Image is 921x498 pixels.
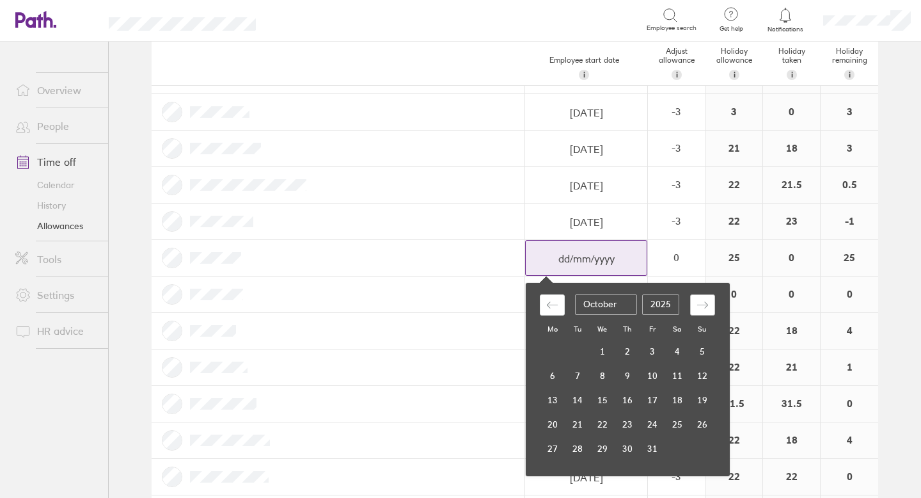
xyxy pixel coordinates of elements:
div: Employee start date [520,51,648,85]
div: Move forward to switch to the next month. [690,294,715,316]
a: Overview [5,77,108,103]
td: Sunday, October 26, 2025 [689,412,714,437]
div: 0 [763,277,820,312]
input: dd/mm/yyyy [526,241,647,277]
div: Adjust allowance [648,42,705,85]
a: Settings [5,282,108,308]
div: 1 [821,349,878,385]
div: -3 [649,106,704,117]
div: Holiday taken [763,42,821,85]
div: 22 [705,313,762,349]
div: Search [290,13,323,25]
td: Monday, October 13, 2025 [540,388,565,412]
span: i [791,70,793,80]
input: dd/mm/yyyy [526,131,647,167]
div: 3 [821,94,878,130]
span: i [676,70,678,80]
td: Thursday, October 23, 2025 [615,412,640,437]
div: 0 [821,386,878,422]
td: Monday, October 20, 2025 [540,412,565,437]
td: Wednesday, October 15, 2025 [590,388,615,412]
div: 22 [705,459,762,495]
div: 22 [705,349,762,385]
div: Holiday allowance [705,42,763,85]
div: -1 [821,204,878,239]
td: Saturday, October 18, 2025 [665,388,689,412]
div: 22 [705,167,762,203]
div: Holiday remaining [821,42,878,85]
div: 0 [763,240,820,276]
td: Wednesday, October 22, 2025 [590,412,615,437]
td: Wednesday, October 29, 2025 [590,437,615,461]
div: 4 [821,422,878,458]
td: Thursday, October 9, 2025 [615,364,640,388]
div: -3 [649,470,704,482]
div: 0 [705,277,762,312]
div: -3 [649,215,704,227]
td: Friday, October 24, 2025 [640,412,665,437]
div: 18 [763,422,820,458]
span: i [583,70,585,80]
small: Mo [547,325,558,333]
div: 31.5 [705,386,762,422]
div: -3 [649,142,704,154]
td: Thursday, October 30, 2025 [615,437,640,461]
a: Calendar [5,175,108,195]
div: -3 [649,179,704,190]
input: dd/mm/yyyy [526,277,647,313]
a: Notifications [765,6,807,33]
td: Tuesday, October 14, 2025 [565,388,590,412]
div: 4 [821,313,878,349]
div: 0 [763,94,820,130]
a: HR advice [5,318,108,344]
small: Su [698,325,706,333]
small: Fr [649,325,656,333]
div: 0 [821,459,878,495]
small: We [597,325,607,333]
div: 21 [763,349,820,385]
div: 22 [705,204,762,239]
td: Wednesday, October 8, 2025 [590,364,615,388]
td: Tuesday, October 7, 2025 [565,364,590,388]
td: Friday, October 10, 2025 [640,364,665,388]
span: Employee search [647,24,697,32]
input: dd/mm/yyyy [526,204,647,240]
a: Time off [5,149,108,175]
small: Sa [673,325,681,333]
span: i [734,70,736,80]
div: 0 [821,277,878,312]
td: Friday, October 31, 2025 [640,437,665,461]
td: Thursday, October 16, 2025 [615,388,640,412]
td: Sunday, October 12, 2025 [689,364,714,388]
td: Sunday, October 19, 2025 [689,388,714,412]
td: Tuesday, October 28, 2025 [565,437,590,461]
div: Move backward to switch to the previous month. [540,294,565,316]
input: dd/mm/yyyy [526,460,647,495]
input: dd/mm/yyyy [526,95,647,131]
div: 22 [763,459,820,495]
div: 21 [705,131,762,166]
div: 18 [763,313,820,349]
div: 22 [705,422,762,458]
div: Calendar [526,283,729,476]
td: Friday, October 17, 2025 [640,388,665,412]
div: 3 [821,131,878,166]
small: Tu [574,325,581,333]
div: 0.5 [821,167,878,203]
div: 25 [705,240,762,276]
td: Wednesday, October 1, 2025 [590,339,615,364]
a: History [5,195,108,216]
div: 25 [821,240,878,276]
a: Tools [5,246,108,272]
td: Tuesday, October 21, 2025 [565,412,590,437]
td: Sunday, October 5, 2025 [689,339,714,364]
input: dd/mm/yyyy [526,168,647,204]
td: Monday, October 6, 2025 [540,364,565,388]
td: Saturday, October 25, 2025 [665,412,689,437]
a: People [5,113,108,139]
div: 18 [763,131,820,166]
span: Get help [711,25,752,33]
td: Thursday, October 2, 2025 [615,339,640,364]
div: 31.5 [763,386,820,422]
td: Saturday, October 4, 2025 [665,339,689,364]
